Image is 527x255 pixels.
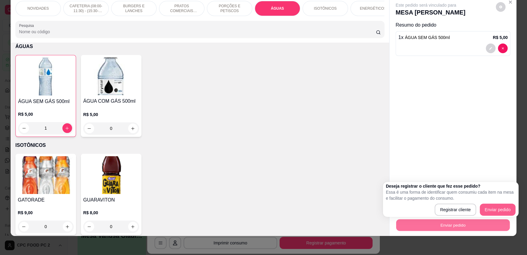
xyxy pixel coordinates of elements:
[498,44,508,53] button: decrease-product-quantity
[85,222,94,231] button: decrease-product-quantity
[128,124,138,133] button: increase-product-quantity
[212,4,247,13] p: PORÇÕES E PETISCOS
[493,34,508,40] p: R$ 5,00
[19,29,376,35] input: Pesquisa
[386,189,515,201] p: Essa é uma forma de identificar quem consumiu cada item na mesa e facilitar o pagamento do consumo.
[18,156,74,194] img: product-image
[314,6,336,11] p: ISOTÔNICOS
[83,57,139,95] img: product-image
[271,6,284,11] p: ÁGUAS
[128,222,138,231] button: increase-product-quantity
[83,196,139,204] h4: GUARAVITON
[83,98,139,105] h4: ÁGUA COM GÁS 500ml
[19,222,29,231] button: decrease-product-quantity
[15,142,384,149] p: ISOTÔNICOS
[480,204,515,216] button: Enviar pedido
[19,23,36,28] label: Pesquisa
[27,6,49,11] p: NOVIDADES
[496,2,505,12] button: decrease-product-quantity
[116,4,151,13] p: BURGERS E LANCHES
[83,111,139,118] p: R$ 5,00
[85,124,94,133] button: decrease-product-quantity
[18,98,73,105] h4: ÁGUA SEM GÁS 500ml
[18,58,73,95] img: product-image
[398,34,450,41] p: 1 x
[486,44,496,53] button: decrease-product-quantity
[396,8,465,17] p: MESA [PERSON_NAME]
[435,204,476,216] button: Registrar cliente
[63,222,72,231] button: increase-product-quantity
[164,4,199,13] p: PRATOS COMERCIAIS (11:30-15:30)
[68,4,104,13] p: CAFETERIA (08:00-11:30) - (15:30-18:00)
[83,156,139,194] img: product-image
[405,35,450,40] span: ÁGUA SEM GÁS 500ml
[62,123,72,133] button: increase-product-quantity
[386,183,515,189] h2: Deseja registrar o cliente que fez esse pedido?
[18,210,74,216] p: R$ 9,00
[396,2,465,8] p: Este pedido será vinculado para
[15,43,384,50] p: ÁGUAS
[360,6,386,11] p: ENERGÉTICOS
[18,196,74,204] h4: GATORADE
[18,111,73,117] p: R$ 5,00
[19,123,29,133] button: decrease-product-quantity
[396,21,510,29] p: Resumo do pedido
[396,219,510,231] button: Enviar pedido
[83,210,139,216] p: R$ 8,00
